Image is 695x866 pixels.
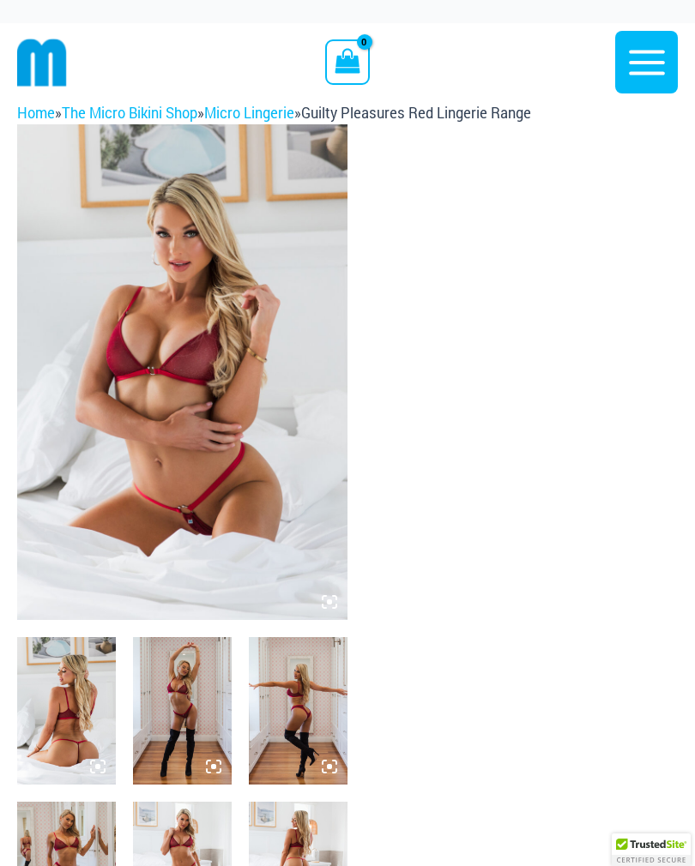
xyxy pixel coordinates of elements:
img: Guilty Pleasures Red 1045 Bra 6045 Thong [133,637,232,785]
a: Micro Lingerie [204,104,294,122]
img: Guilty Pleasures Red 1045 Bra 6045 Thong [249,637,347,785]
img: Guilty Pleasures Red 1045 Bra 689 Micro [17,637,116,785]
img: cropped mm emblem [17,38,67,87]
a: View Shopping Cart, empty [325,39,369,84]
div: TrustedSite Certified [612,833,691,866]
span: Guilty Pleasures Red Lingerie Range [301,104,531,122]
a: The Micro Bikini Shop [62,104,197,122]
img: Guilty Pleasures Red 1045 Bra 689 Micro [17,124,347,620]
a: Home [17,104,55,122]
span: » » » [17,104,531,122]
